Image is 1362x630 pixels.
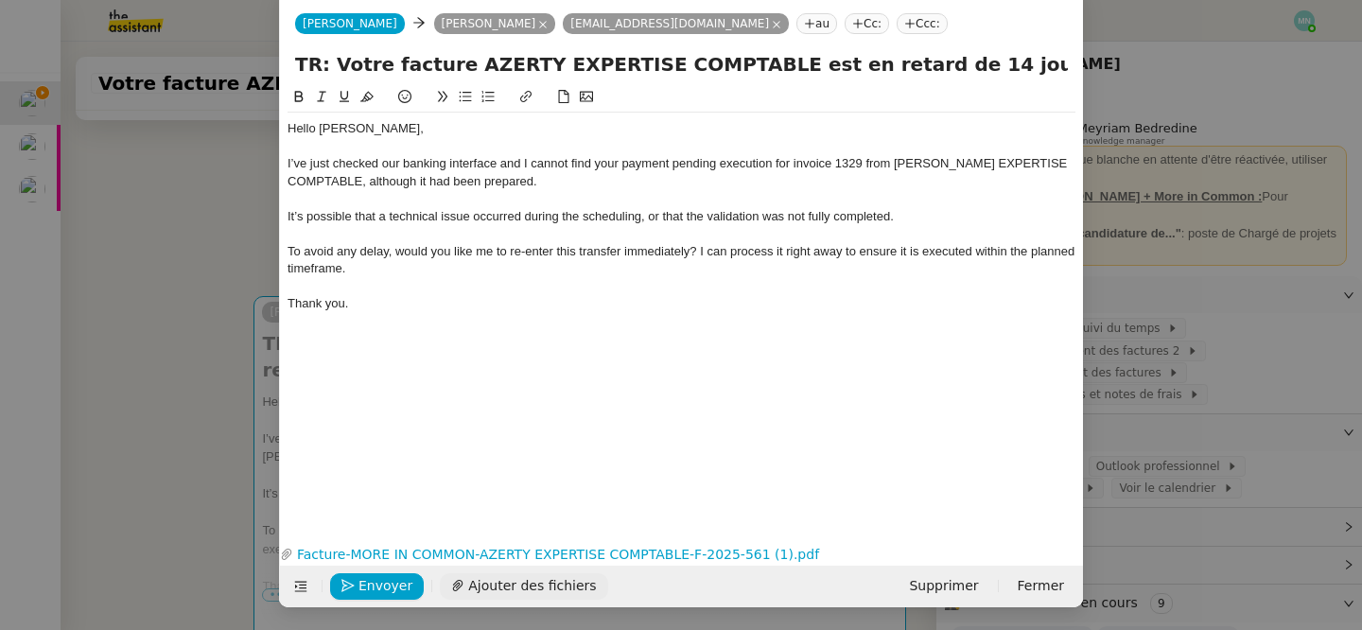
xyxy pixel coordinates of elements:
[288,243,1075,278] div: To avoid any delay, would you like me to re-enter this transfer immediately? I can process it rig...
[440,573,607,600] button: Ajouter des fichiers
[796,13,837,34] nz-tag: au
[909,575,978,597] span: Supprimer
[358,575,412,597] span: Envoyer
[1018,575,1064,597] span: Fermer
[288,295,1075,312] div: Thank you.
[288,208,1075,225] div: It’s possible that a technical issue occurred during the scheduling, or that the validation was n...
[288,120,1075,137] div: Hello [PERSON_NAME],
[295,50,1068,79] input: Subject
[288,155,1075,190] div: I’ve just checked our banking interface and I cannot find your payment pending execution for invo...
[293,544,1041,566] a: Facture-MORE IN COMMON-AZERTY EXPERTISE COMPTABLE-F-2025-561 (1).pdf
[434,13,556,34] nz-tag: [PERSON_NAME]
[303,17,397,30] span: [PERSON_NAME]
[898,573,989,600] button: Supprimer
[563,13,789,34] nz-tag: [EMAIL_ADDRESS][DOMAIN_NAME]
[845,13,889,34] nz-tag: Cc:
[330,573,424,600] button: Envoyer
[897,13,948,34] nz-tag: Ccc:
[468,575,596,597] span: Ajouter des fichiers
[1006,573,1075,600] button: Fermer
